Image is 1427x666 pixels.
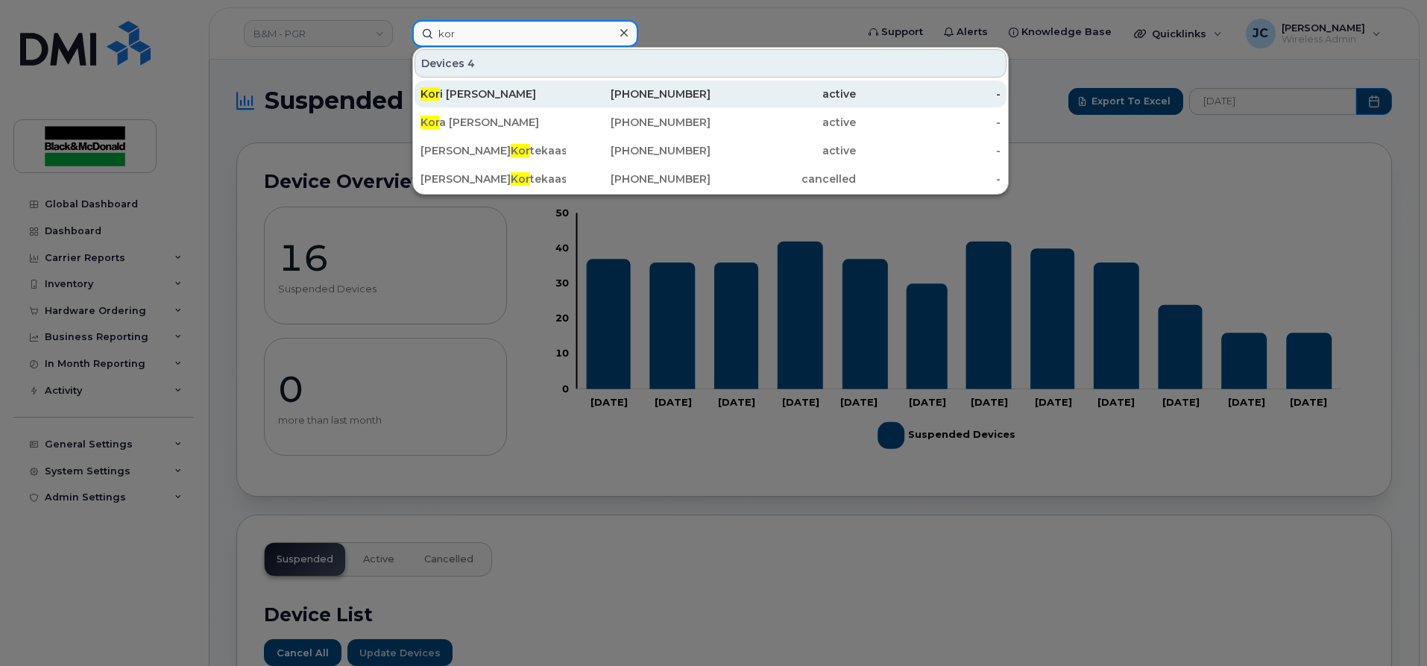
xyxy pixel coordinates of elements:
div: active [711,87,856,101]
a: Kora [PERSON_NAME][PHONE_NUMBER]active- [415,109,1007,136]
span: 4 [467,56,475,71]
div: [PHONE_NUMBER] [566,172,711,186]
div: i [PERSON_NAME] [420,87,566,101]
div: cancelled [711,172,856,186]
div: - [856,143,1001,158]
div: [PHONE_NUMBER] [566,143,711,158]
div: [PERSON_NAME] tekaas Tm [420,143,566,158]
div: active [711,115,856,130]
a: [PERSON_NAME]Kortekaas Tm[PHONE_NUMBER]active- [415,137,1007,164]
div: - [856,115,1001,130]
span: Kor [511,172,530,186]
a: [PERSON_NAME]Kortekaas -TM[PHONE_NUMBER]cancelled- [415,166,1007,192]
div: [PHONE_NUMBER] [566,87,711,101]
div: - [856,172,1001,186]
div: [PHONE_NUMBER] [566,115,711,130]
span: Kor [420,116,439,129]
div: active [711,143,856,158]
div: a [PERSON_NAME] [420,115,566,130]
a: Kori [PERSON_NAME][PHONE_NUMBER]active- [415,81,1007,107]
div: Devices [415,49,1007,78]
div: [PERSON_NAME] tekaas -TM [420,172,566,186]
div: - [856,87,1001,101]
span: Kor [420,87,440,101]
span: Kor [511,144,530,157]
